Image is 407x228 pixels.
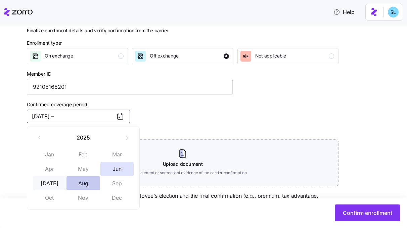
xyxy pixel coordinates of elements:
span: If there are any changes between the employee's election and the final confirmation (e.g., premiu... [38,192,338,208]
button: May [66,162,100,176]
input: Type Member ID [27,79,233,95]
button: Sep [100,176,134,190]
span: Help [333,8,355,16]
span: Off exchange [150,52,179,59]
button: Feb [66,147,100,161]
button: Jun [100,162,134,176]
button: Oct [33,191,66,205]
button: Aug [66,176,100,190]
button: 2025 [47,130,120,145]
button: Nov [66,191,100,205]
button: [DATE] [33,176,66,190]
button: Mar [100,147,134,161]
h2: Finalize enrollment details and verify confirmation from the carrier [27,28,338,34]
button: Confirm enrollment [335,204,400,221]
div: Enrollment type [27,39,63,47]
label: Confirmed coverage period [27,101,87,108]
button: Help [328,5,360,19]
button: Dec [100,191,134,205]
button: Apr [33,162,66,176]
img: 7c620d928e46699fcfb78cede4daf1d1 [388,7,399,17]
span: Not applicable [255,52,286,59]
span: On exchange [45,52,73,59]
button: [DATE] – [27,110,130,123]
label: Member ID [27,70,51,78]
span: Confirm enrollment [343,209,392,217]
button: Jan [33,147,66,161]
